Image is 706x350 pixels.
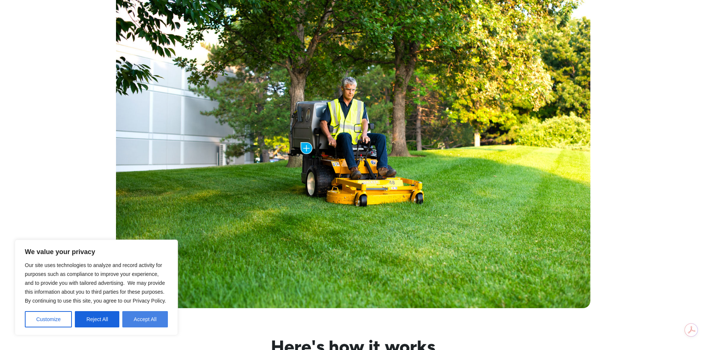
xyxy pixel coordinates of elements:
[25,311,72,327] button: Customize
[15,240,178,335] div: We value your privacy
[75,311,119,327] button: Reject All
[25,262,166,304] span: Our site uses technologies to analyze and record activity for purposes such as compliance to impr...
[25,247,168,256] p: We value your privacy
[301,142,312,154] img: Plus icon with blue background
[122,311,168,327] button: Accept All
